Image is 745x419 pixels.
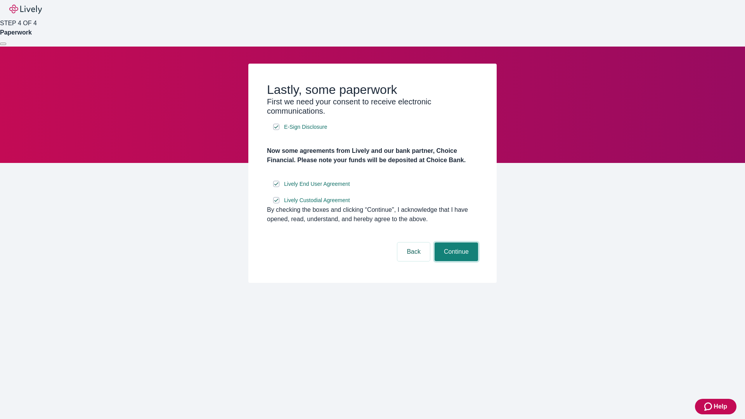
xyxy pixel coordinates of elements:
img: Lively [9,5,42,14]
a: e-sign disclosure document [282,179,352,189]
svg: Zendesk support icon [704,402,714,411]
span: Help [714,402,727,411]
span: Lively Custodial Agreement [284,196,350,204]
h3: First we need your consent to receive electronic communications. [267,97,478,116]
div: By checking the boxes and clicking “Continue", I acknowledge that I have opened, read, understand... [267,205,478,224]
button: Back [397,242,430,261]
button: Continue [435,242,478,261]
h4: Now some agreements from Lively and our bank partner, Choice Financial. Please note your funds wi... [267,146,478,165]
span: E-Sign Disclosure [284,123,327,131]
a: e-sign disclosure document [282,122,329,132]
span: Lively End User Agreement [284,180,350,188]
button: Zendesk support iconHelp [695,399,736,414]
h2: Lastly, some paperwork [267,82,478,97]
a: e-sign disclosure document [282,196,352,205]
